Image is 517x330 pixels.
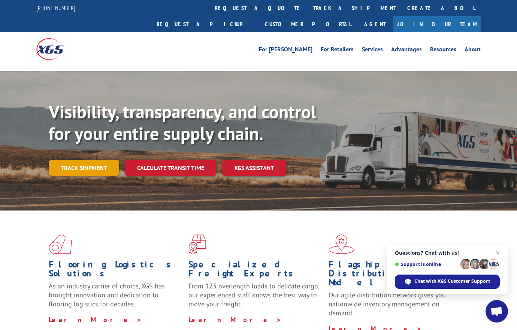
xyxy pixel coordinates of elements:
img: xgs-icon-flagship-distribution-model-red [329,234,354,254]
a: Customer Portal [259,16,357,32]
span: Our agile distribution network gives you nationwide inventory management on demand. [329,291,446,317]
a: [PHONE_NUMBER] [36,4,75,12]
h1: Specialized Freight Experts [188,260,323,282]
a: For [PERSON_NAME] [259,46,312,55]
span: Support is online [395,261,458,267]
p: From 123 overlength loads to delicate cargo, our experienced staff knows the best way to move you... [188,282,323,315]
h1: Flooring Logistics Solutions [49,260,183,282]
a: Request a pickup [151,16,259,32]
span: Chat with XGS Customer Support [395,275,500,289]
a: For Retailers [321,46,354,55]
a: Advantages [391,46,422,55]
img: xgs-icon-total-supply-chain-intelligence-red [49,234,72,254]
a: Learn More > [188,315,282,324]
a: Open chat [486,300,508,323]
span: Questions? Chat with us! [395,250,500,256]
a: Resources [430,46,456,55]
a: Join Our Team [393,16,481,32]
h1: Flagship Distribution Model [329,260,463,291]
a: XGS ASSISTANT [222,160,286,176]
img: xgs-icon-focused-on-flooring-red [188,234,206,254]
a: Services [362,46,383,55]
span: Chat with XGS Customer Support [414,278,490,285]
a: Learn More > [49,315,142,324]
span: As an industry carrier of choice, XGS has brought innovation and dedication to flooring logistics... [49,282,165,308]
a: Track shipment [49,160,119,176]
a: About [465,46,481,55]
a: Calculate transit time [125,160,216,176]
a: Agent [357,16,393,32]
b: Visibility, transparency, and control for your entire supply chain. [49,100,316,145]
